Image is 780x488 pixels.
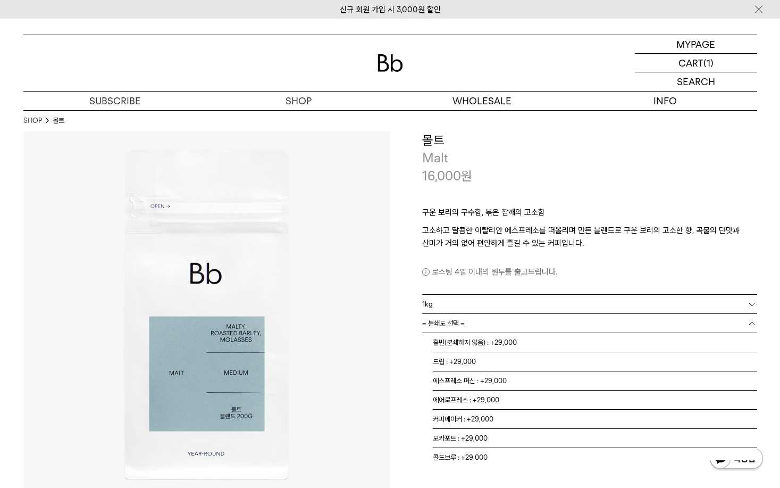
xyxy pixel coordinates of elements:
li: 콜드브루 : +29,000 [433,448,757,467]
p: 16,000 [422,167,472,185]
a: SHOP [23,115,42,126]
li: 모카포트 : +29,000 [433,429,757,448]
li: 커피메이커 : +29,000 [433,410,757,429]
p: WHOLESALE [390,92,574,110]
p: MYPAGE [676,35,715,53]
p: (1) [703,54,714,72]
p: 구운 보리의 구수함, 볶은 참깨의 고소함 [422,206,757,224]
li: 에스프레소 머신 : +29,000 [433,371,757,391]
li: 홀빈(분쇄하지 않음) : +29,000 [433,333,757,352]
p: INFO [574,92,757,110]
span: 1kg [422,295,433,313]
span: 원 [461,168,472,184]
p: 로스팅 4일 이내의 원두를 출고드립니다. [422,266,757,278]
p: Malt [422,149,757,167]
img: 로고 [378,54,403,72]
p: 고소하고 달콤한 이탈리안 에스프레소를 떠올리며 만든 블렌드로 구운 보리의 고소한 향, 곡물의 단맛과 산미가 거의 없어 편안하게 즐길 수 있는 커피입니다. [422,224,757,250]
span: = 분쇄도 선택 = [422,314,465,333]
li: 드립 : +29,000 [433,352,757,371]
h3: 몰트 [422,131,757,150]
li: 에어로프레스 : +29,000 [433,391,757,410]
a: CART (1) [635,54,757,72]
a: MYPAGE [635,35,757,54]
li: 몰트 [53,115,64,126]
p: SEARCH [677,72,715,91]
a: 신규 회원 가입 시 3,000원 할인 [340,5,441,14]
p: CART [678,54,703,72]
a: SHOP [207,92,390,110]
a: SUBSCRIBE [23,92,207,110]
